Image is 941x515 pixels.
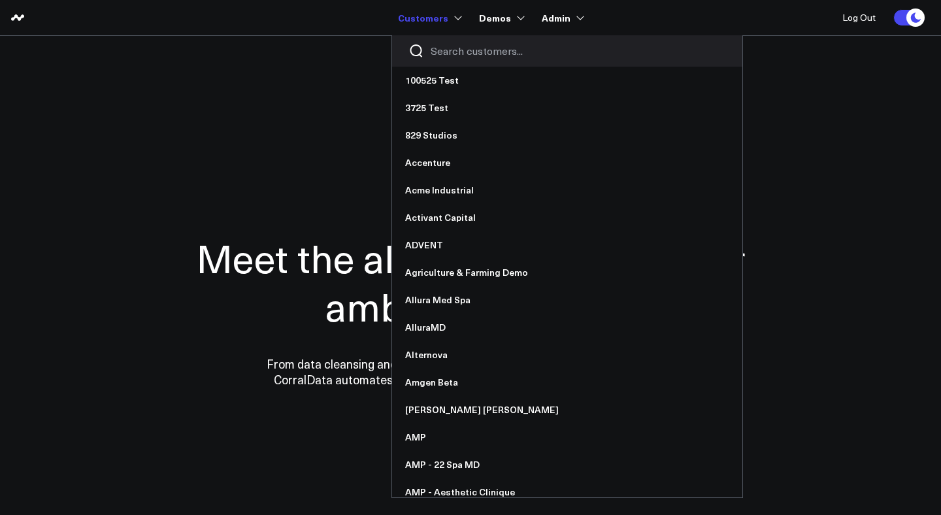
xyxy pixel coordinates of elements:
[431,44,726,58] input: Search customers input
[392,204,742,231] a: Activant Capital
[542,6,582,29] a: Admin
[150,233,791,330] h1: Meet the all-in-one data hub for ambitious teams
[392,259,742,286] a: Agriculture & Farming Demo
[239,356,702,388] p: From data cleansing and integration to personalized dashboards and insights, CorralData automates...
[392,396,742,424] a: [PERSON_NAME] [PERSON_NAME]
[392,451,742,478] a: AMP - 22 Spa MD
[392,67,742,94] a: 100525 Test
[392,231,742,259] a: ADVENT
[479,6,522,29] a: Demos
[392,424,742,451] a: AMP
[392,94,742,122] a: 3725 Test
[408,43,424,59] button: Search customers button
[392,314,742,341] a: AlluraMD
[392,478,742,506] a: AMP - Aesthetic Clinique
[392,369,742,396] a: Amgen Beta
[392,176,742,204] a: Acme Industrial
[398,6,459,29] a: Customers
[392,286,742,314] a: Allura Med Spa
[392,122,742,149] a: 829 Studios
[392,341,742,369] a: Alternova
[392,149,742,176] a: Accenture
